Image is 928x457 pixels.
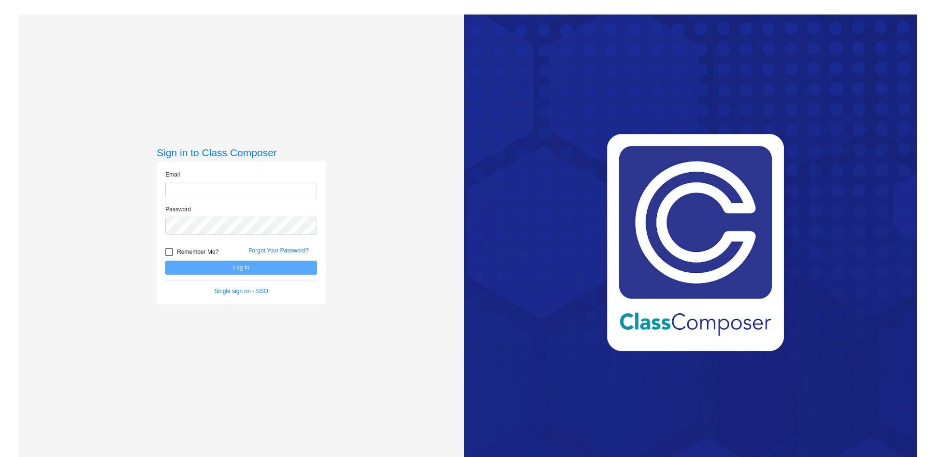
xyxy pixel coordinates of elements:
[177,246,218,258] span: Remember Me?
[215,288,268,295] a: Single sign on - SSO
[165,205,191,214] label: Password
[165,170,180,179] label: Email
[157,147,326,159] h3: Sign in to Class Composer
[248,247,309,254] a: Forgot Your Password?
[165,261,317,275] button: Log In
